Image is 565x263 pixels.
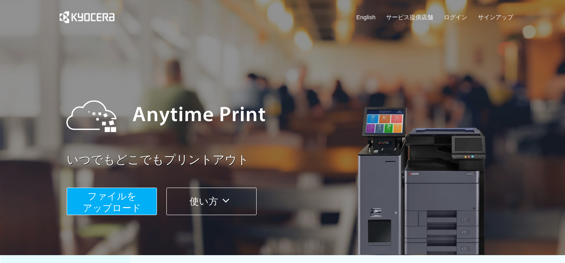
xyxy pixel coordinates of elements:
[67,152,518,168] a: いつでもどこでもプリントアウト
[166,188,257,215] button: 使い方
[444,13,467,21] a: ログイン
[386,13,433,21] a: サービス提供店舗
[83,191,141,213] span: ファイルを ​​アップロード
[67,188,157,215] button: ファイルを​​アップロード
[478,13,513,21] a: サインアップ
[356,13,375,21] a: English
